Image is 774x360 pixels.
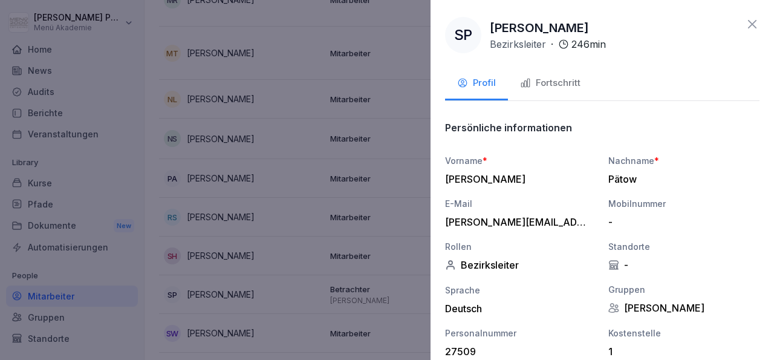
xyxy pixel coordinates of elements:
div: Fortschritt [520,76,580,90]
p: Bezirksleiter [490,37,546,51]
button: Profil [445,68,508,100]
div: Kostenstelle [608,327,759,339]
div: - [608,216,753,228]
p: 246 min [571,37,606,51]
div: 27509 [445,345,590,358]
p: Persönliche informationen [445,122,572,134]
div: E-Mail [445,197,596,210]
div: Nachname [608,154,759,167]
p: [PERSON_NAME] [490,19,589,37]
div: [PERSON_NAME][EMAIL_ADDRESS][PERSON_NAME][DOMAIN_NAME] [445,216,590,228]
div: Pätow [608,173,753,185]
div: Gruppen [608,283,759,296]
div: Profil [457,76,496,90]
div: Standorte [608,240,759,253]
div: [PERSON_NAME] [445,173,590,185]
div: Mobilnummer [608,197,759,210]
div: Deutsch [445,303,596,315]
div: Vorname [445,154,596,167]
div: 1 [608,345,753,358]
div: - [608,259,759,271]
div: Sprache [445,284,596,296]
div: Bezirksleiter [445,259,596,271]
div: [PERSON_NAME] [608,302,759,314]
div: SP [445,17,481,53]
div: · [490,37,606,51]
div: Rollen [445,240,596,253]
div: Personalnummer [445,327,596,339]
button: Fortschritt [508,68,593,100]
